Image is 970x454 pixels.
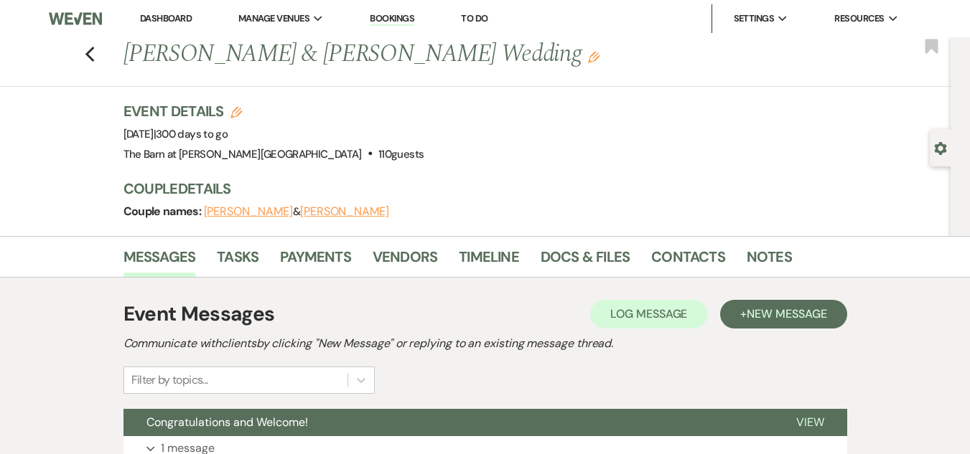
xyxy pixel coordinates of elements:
[123,204,204,219] span: Couple names:
[747,306,826,321] span: New Message
[651,245,725,277] a: Contacts
[154,127,228,141] span: |
[123,245,196,277] a: Messages
[49,4,103,34] img: Weven Logo
[541,245,630,277] a: Docs & Files
[834,11,884,26] span: Resources
[146,415,308,430] span: Congratulations and Welcome!
[934,141,947,154] button: Open lead details
[131,372,208,389] div: Filter by topics...
[300,206,389,217] button: [PERSON_NAME]
[373,245,437,277] a: Vendors
[590,300,707,328] button: Log Message
[461,12,488,24] a: To Do
[204,204,389,219] span: &
[773,409,847,436] button: View
[123,37,767,72] h1: [PERSON_NAME] & [PERSON_NAME] Wedding
[123,147,362,161] span: The Barn at [PERSON_NAME][GEOGRAPHIC_DATA]
[238,11,309,26] span: Manage Venues
[747,245,792,277] a: Notes
[123,299,275,329] h1: Event Messages
[734,11,775,26] span: Settings
[610,306,687,321] span: Log Message
[123,179,928,199] h3: Couple Details
[796,415,824,430] span: View
[156,127,228,141] span: 300 days to go
[588,50,600,63] button: Edit
[720,300,847,328] button: +New Message
[280,245,351,277] a: Payments
[378,147,424,161] span: 110 guests
[459,245,519,277] a: Timeline
[370,12,414,26] a: Bookings
[204,206,293,217] button: [PERSON_NAME]
[217,245,258,277] a: Tasks
[140,12,192,24] a: Dashboard
[123,409,773,436] button: Congratulations and Welcome!
[123,101,424,121] h3: Event Details
[123,127,228,141] span: [DATE]
[123,335,847,352] h2: Communicate with clients by clicking "New Message" or replying to an existing message thread.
